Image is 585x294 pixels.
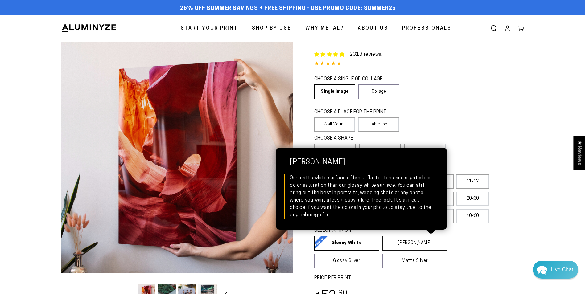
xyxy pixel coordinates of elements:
[350,52,383,57] a: 2313 reviews.
[551,261,573,279] div: Contact Us Directly
[487,22,501,35] summary: Search our site
[314,76,394,83] legend: CHOOSE A SINGLE OR COLLAGE
[372,147,389,154] span: Square
[353,20,393,37] a: About Us
[314,236,379,251] a: Glossy White
[323,147,347,154] span: Rectangle
[305,24,344,33] span: Why Metal?
[573,136,585,170] div: Click to open Judge.me floating reviews tab
[61,24,117,33] img: Aluminyze
[358,117,399,132] label: Table Top
[314,275,524,282] label: PRICE PER PRINT
[181,24,238,33] span: Start Your Print
[456,209,489,223] label: 40x60
[314,84,355,99] a: Single Image
[314,135,394,142] legend: CHOOSE A SHAPE
[180,5,396,12] span: 25% off Summer Savings + Free Shipping - Use Promo Code: SUMMER25
[314,109,393,116] legend: CHOOSE A PLACE FOR THE PRINT
[314,254,379,268] a: Glossy Silver
[290,158,433,174] strong: [PERSON_NAME]
[358,24,388,33] span: About Us
[402,24,451,33] span: Professionals
[382,254,447,268] a: Matte Silver
[301,20,348,37] a: Why Metal?
[314,227,433,234] legend: SELECT A FINISH
[252,24,291,33] span: Shop By Use
[456,174,489,189] label: 11x17
[382,236,447,251] a: [PERSON_NAME]
[176,20,243,37] a: Start Your Print
[398,20,456,37] a: Professionals
[358,84,399,99] a: Collage
[290,174,433,219] div: Our matte white surface offers a flatter tone and slightly less color saturation than our glossy ...
[314,117,355,132] label: Wall Mount
[247,20,296,37] a: Shop By Use
[533,261,578,279] div: Chat widget toggle
[314,60,524,69] div: 4.85 out of 5.0 stars
[456,192,489,206] label: 20x30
